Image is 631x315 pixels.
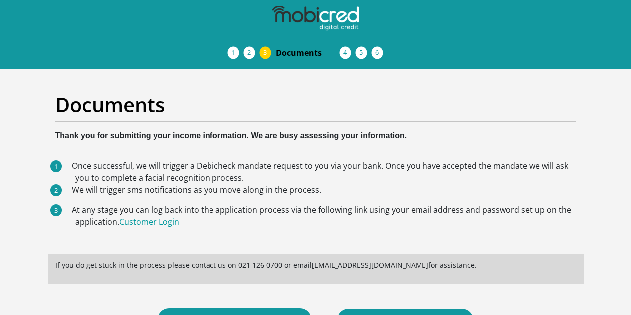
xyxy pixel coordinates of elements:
b: Thank you for submitting your income information. We are busy assessing your information. [55,131,407,140]
a: Documents [268,43,348,63]
li: We will trigger sms notifications as you move along in the process. [75,184,576,196]
li: At any stage you can log back into the application process via the following link using your emai... [75,204,576,228]
p: If you do get stuck in the process please contact us on 021 126 0700 or email [EMAIL_ADDRESS][DOM... [55,260,576,270]
h2: Documents [55,93,576,117]
li: Once successful, we will trigger a Debicheck mandate request to you via your bank. Once you have ... [75,160,576,184]
span: Documents [276,47,340,59]
a: Customer Login [119,216,179,227]
img: mobicred logo [272,6,358,31]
